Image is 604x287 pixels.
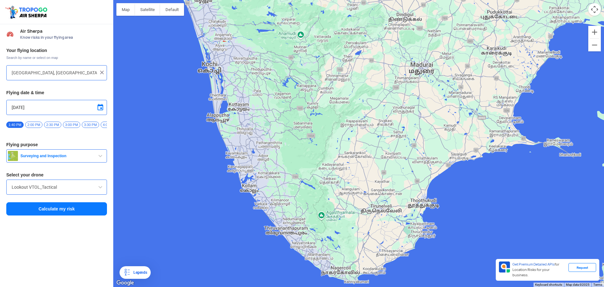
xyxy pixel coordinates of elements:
img: Google [115,279,136,287]
img: ic_tgdronemaps.svg [5,5,49,19]
button: Calculate my risk [6,202,107,215]
button: Map camera controls [588,3,601,16]
input: Search by name or Brand [12,183,102,191]
a: Open this area in Google Maps (opens a new window) [115,279,136,287]
button: Surveying and Inspection [6,149,107,163]
span: 3:30 PM [82,122,99,128]
h3: Your flying location [6,48,107,53]
button: Zoom out [588,39,601,51]
img: Premium APIs [499,261,510,273]
button: Show street map [116,3,135,16]
img: Legends [123,269,131,276]
button: Zoom in [588,26,601,38]
span: Air Sherpa [20,29,107,34]
a: Terms [593,283,602,286]
span: 4:00 PM [101,122,118,128]
h3: Flying date & time [6,90,107,95]
span: Know risks in your flying area [20,35,107,40]
input: Select Date [12,104,102,111]
div: Legends [131,269,147,276]
span: Surveying and Inspection [18,153,97,158]
button: Keyboard shortcuts [535,283,562,287]
h3: Flying purpose [6,142,107,147]
img: Risk Scores [6,30,14,38]
img: ic_close.png [99,69,105,76]
h3: Select your drone [6,173,107,177]
div: Request [568,263,596,272]
span: 2:30 PM [44,122,61,128]
span: Search by name or select on map [6,55,107,60]
input: Search your flying location [12,69,97,77]
img: survey.png [8,151,18,161]
span: Map data ©2025 [566,283,590,286]
div: for Location Risks for your business. [510,261,568,278]
span: 2:00 PM [25,122,42,128]
span: Get Premium Detailed APIs [512,262,555,267]
button: Show satellite imagery [135,3,160,16]
span: 3:00 PM [63,122,80,128]
span: 1:40 PM [6,122,24,128]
